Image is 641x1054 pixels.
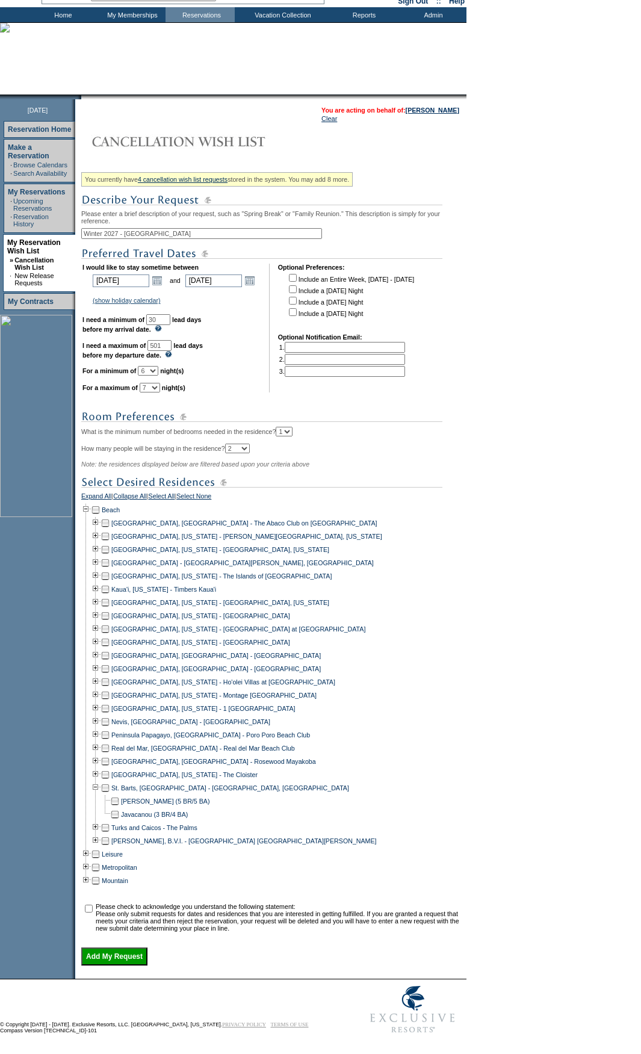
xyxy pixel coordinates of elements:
[111,837,377,845] a: [PERSON_NAME], B.V.I. - [GEOGRAPHIC_DATA] [GEOGRAPHIC_DATA][PERSON_NAME]
[111,678,335,686] a: [GEOGRAPHIC_DATA], [US_STATE] - Ho'olei Villas at [GEOGRAPHIC_DATA]
[111,771,258,778] a: [GEOGRAPHIC_DATA], [US_STATE] - The Cloister
[278,333,362,341] b: Optional Notification Email:
[150,274,164,287] a: Open the calendar popup.
[102,877,128,884] a: Mountain
[96,903,462,932] td: Please check to acknowledge you understand the following statement: Please only submit requests f...
[160,367,184,374] b: night(s)
[8,143,49,160] a: Make a Reservation
[111,705,296,712] a: [GEOGRAPHIC_DATA], [US_STATE] - 1 [GEOGRAPHIC_DATA]
[111,718,270,725] a: Nevis, [GEOGRAPHIC_DATA] - [GEOGRAPHIC_DATA]
[113,492,147,503] a: Collapse All
[82,384,138,391] b: For a maximum of
[168,272,182,289] td: and
[28,107,48,114] span: [DATE]
[82,342,203,359] b: lead days before my departure date.
[111,546,329,553] a: [GEOGRAPHIC_DATA], [US_STATE] - [GEOGRAPHIC_DATA], [US_STATE]
[111,758,316,765] a: [GEOGRAPHIC_DATA], [GEOGRAPHIC_DATA] - Rosewood Mayakoba
[155,325,162,332] img: questionMark_lightBlue.gif
[102,851,123,858] a: Leisure
[93,274,149,287] input: Date format: M/D/Y. Shortcut keys: [T] for Today. [UP] or [.] for Next Day. [DOWN] or [,] for Pre...
[271,1021,309,1028] a: TERMS OF USE
[77,95,81,99] img: promoShadowLeftCorner.gif
[7,238,61,255] a: My Reservation Wish List
[111,519,377,527] a: [GEOGRAPHIC_DATA], [GEOGRAPHIC_DATA] - The Abaco Club on [GEOGRAPHIC_DATA]
[279,354,405,365] td: 2.
[321,115,337,122] a: Clear
[111,692,317,699] a: [GEOGRAPHIC_DATA], [US_STATE] - Montage [GEOGRAPHIC_DATA]
[81,95,82,99] img: blank.gif
[102,506,120,513] a: Beach
[279,366,405,377] td: 3.
[138,176,228,183] a: 4 cancellation wish list requests
[243,274,256,287] a: Open the calendar popup.
[81,947,147,966] input: Add My Request
[82,367,136,374] b: For a minimum of
[13,197,52,212] a: Upcoming Reservations
[111,625,365,633] a: [GEOGRAPHIC_DATA], [US_STATE] - [GEOGRAPHIC_DATA] at [GEOGRAPHIC_DATA]
[111,639,290,646] a: [GEOGRAPHIC_DATA], [US_STATE] - [GEOGRAPHIC_DATA]
[82,316,144,323] b: I need a minimum of
[82,316,202,333] b: lead days before my arrival date.
[10,197,12,212] td: ·
[149,492,175,503] a: Select All
[111,612,290,619] a: [GEOGRAPHIC_DATA], [US_STATE] - [GEOGRAPHIC_DATA]
[165,351,172,358] img: questionMark_lightBlue.gif
[82,342,146,349] b: I need a maximum of
[162,384,185,391] b: night(s)
[13,161,67,169] a: Browse Calendars
[166,7,235,22] td: Reservations
[111,731,310,739] a: Peninsula Papagayo, [GEOGRAPHIC_DATA] - Poro Poro Beach Club
[10,256,13,264] b: »
[111,745,295,752] a: Real del Mar, [GEOGRAPHIC_DATA] - Real del Mar Beach Club
[176,492,211,503] a: Select None
[278,264,345,271] b: Optional Preferences:
[81,172,353,187] div: You currently have stored in the system. You may add 8 more.
[121,811,188,818] a: Javacanou (3 BR/4 BA)
[27,7,96,22] td: Home
[406,107,459,114] a: [PERSON_NAME]
[111,599,329,606] a: [GEOGRAPHIC_DATA], [US_STATE] - [GEOGRAPHIC_DATA], [US_STATE]
[111,572,332,580] a: [GEOGRAPHIC_DATA], [US_STATE] - The Islands of [GEOGRAPHIC_DATA]
[81,168,463,966] div: Please enter a brief description of your request, such as "Spring Break" or "Family Reunion." Thi...
[111,665,321,672] a: [GEOGRAPHIC_DATA], [GEOGRAPHIC_DATA] - [GEOGRAPHIC_DATA]
[14,272,54,287] a: New Release Requests
[81,492,111,503] a: Expand All
[279,342,405,353] td: 1.
[235,7,328,22] td: Vacation Collection
[397,7,466,22] td: Admin
[111,586,216,593] a: Kaua'i, [US_STATE] - Timbers Kaua'i
[286,272,414,325] td: Include an Entire Week, [DATE] - [DATE] Include a [DATE] Night Include a [DATE] Night Include a [...
[121,798,209,805] a: [PERSON_NAME] (5 BR/5 BA)
[10,272,13,287] td: ·
[8,125,71,134] a: Reservation Home
[102,864,137,871] a: Metropolitan
[10,213,12,228] td: ·
[81,409,442,424] img: subTtlRoomPreferences.gif
[111,533,382,540] a: [GEOGRAPHIC_DATA], [US_STATE] - [PERSON_NAME][GEOGRAPHIC_DATA], [US_STATE]
[111,652,321,659] a: [GEOGRAPHIC_DATA], [GEOGRAPHIC_DATA] - [GEOGRAPHIC_DATA]
[81,492,463,503] div: | | |
[328,7,397,22] td: Reports
[93,297,161,304] a: (show holiday calendar)
[222,1021,266,1028] a: PRIVACY POLICY
[13,170,67,177] a: Search Availability
[10,161,12,169] td: ·
[10,170,12,177] td: ·
[81,460,309,468] span: Note: the residences displayed below are filtered based upon your criteria above
[321,107,459,114] span: You are acting on behalf of:
[81,129,322,153] img: Cancellation Wish List
[8,188,65,196] a: My Reservations
[8,297,54,306] a: My Contracts
[111,784,349,792] a: St. Barts, [GEOGRAPHIC_DATA] - [GEOGRAPHIC_DATA], [GEOGRAPHIC_DATA]
[14,256,54,271] a: Cancellation Wish List
[111,559,374,566] a: [GEOGRAPHIC_DATA] - [GEOGRAPHIC_DATA][PERSON_NAME], [GEOGRAPHIC_DATA]
[111,824,197,831] a: Turks and Caicos - The Palms
[13,213,49,228] a: Reservation History
[82,264,199,271] b: I would like to stay sometime between
[96,7,166,22] td: My Memberships
[185,274,242,287] input: Date format: M/D/Y. Shortcut keys: [T] for Today. [UP] or [.] for Next Day. [DOWN] or [,] for Pre...
[359,979,466,1040] img: Exclusive Resorts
